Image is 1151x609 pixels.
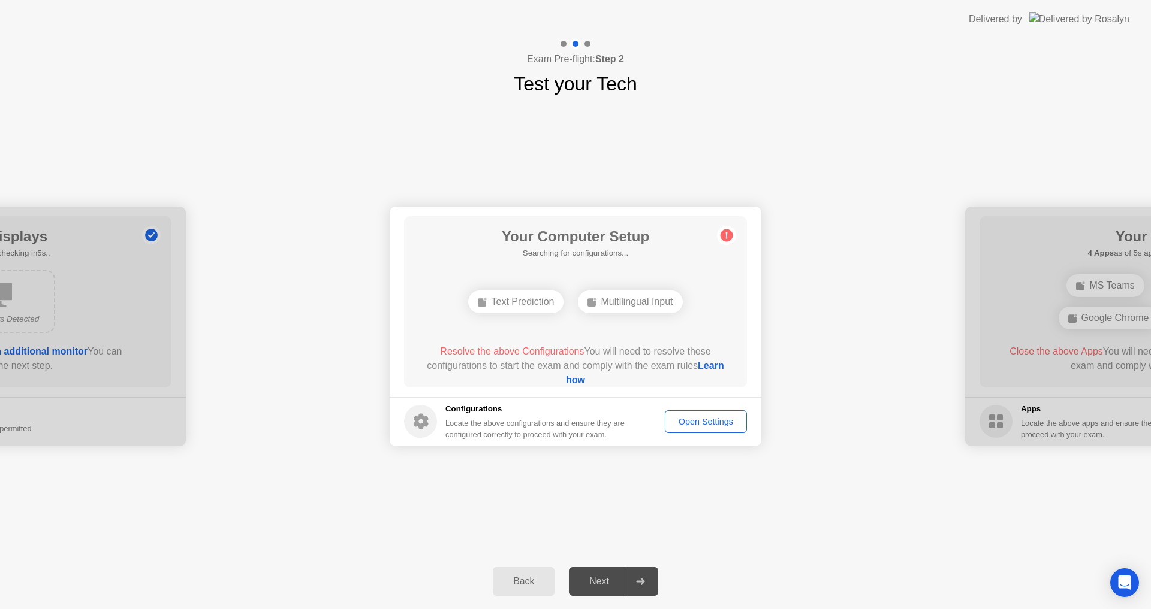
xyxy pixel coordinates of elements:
[421,344,730,387] div: You will need to resolve these configurations to start the exam and comply with the exam rules
[514,69,637,98] h1: Test your Tech
[1029,12,1129,26] img: Delivered by Rosalyn
[1110,568,1139,597] div: Open Intercom Messenger
[578,290,682,313] div: Multilingual Input
[502,226,649,247] h1: Your Computer Setup
[445,417,627,440] div: Locate the above configurations and ensure they are configured correctly to proceed with your exam.
[468,290,564,313] div: Text Prediction
[440,346,584,356] span: Resolve the above Configurations
[502,247,649,259] h5: Searching for configurations...
[969,12,1022,26] div: Delivered by
[573,576,626,587] div: Next
[496,576,551,587] div: Back
[445,403,627,415] h5: Configurations
[527,52,624,66] h4: Exam Pre-flight:
[595,54,624,64] b: Step 2
[665,410,747,433] button: Open Settings
[669,417,743,426] div: Open Settings
[569,567,658,596] button: Next
[493,567,555,596] button: Back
